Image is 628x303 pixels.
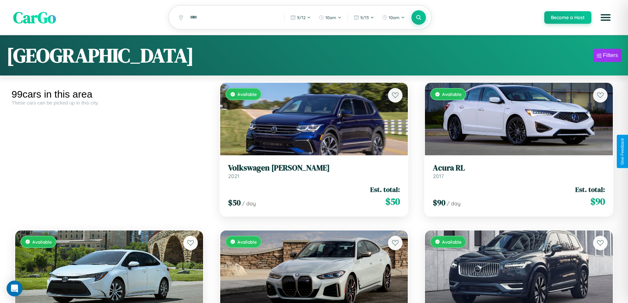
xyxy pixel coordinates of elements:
span: Available [237,91,257,97]
span: $ 50 [228,197,241,208]
div: Give Feedback [620,138,625,165]
span: Available [32,239,52,245]
span: 9 / 13 [360,15,369,20]
div: Filters [603,52,618,59]
span: 9 / 12 [297,15,306,20]
a: Acura RL2017 [433,163,605,179]
span: Est. total: [575,185,605,194]
button: 10am [379,12,408,23]
span: 10am [325,15,336,20]
button: 9/12 [287,12,314,23]
h1: [GEOGRAPHIC_DATA] [7,42,194,69]
button: 9/13 [350,12,377,23]
div: These cars can be picked up in this city. [12,100,207,106]
span: $ 90 [433,197,445,208]
span: Available [442,239,462,245]
span: / day [447,200,461,207]
span: Available [442,91,462,97]
button: Open menu [596,8,615,27]
span: Est. total: [370,185,400,194]
h3: Acura RL [433,163,605,173]
span: 2021 [228,173,239,179]
span: CarGo [13,7,56,28]
span: / day [242,200,256,207]
span: 10am [389,15,400,20]
div: 99 cars in this area [12,89,207,100]
span: $ 50 [385,195,400,208]
button: Become a Host [544,11,591,24]
div: Open Intercom Messenger [7,281,22,296]
span: 2017 [433,173,444,179]
a: Volkswagen [PERSON_NAME]2021 [228,163,400,179]
span: $ 90 [590,195,605,208]
button: 10am [315,12,345,23]
h3: Volkswagen [PERSON_NAME] [228,163,400,173]
span: Available [237,239,257,245]
button: Filters [593,49,621,62]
